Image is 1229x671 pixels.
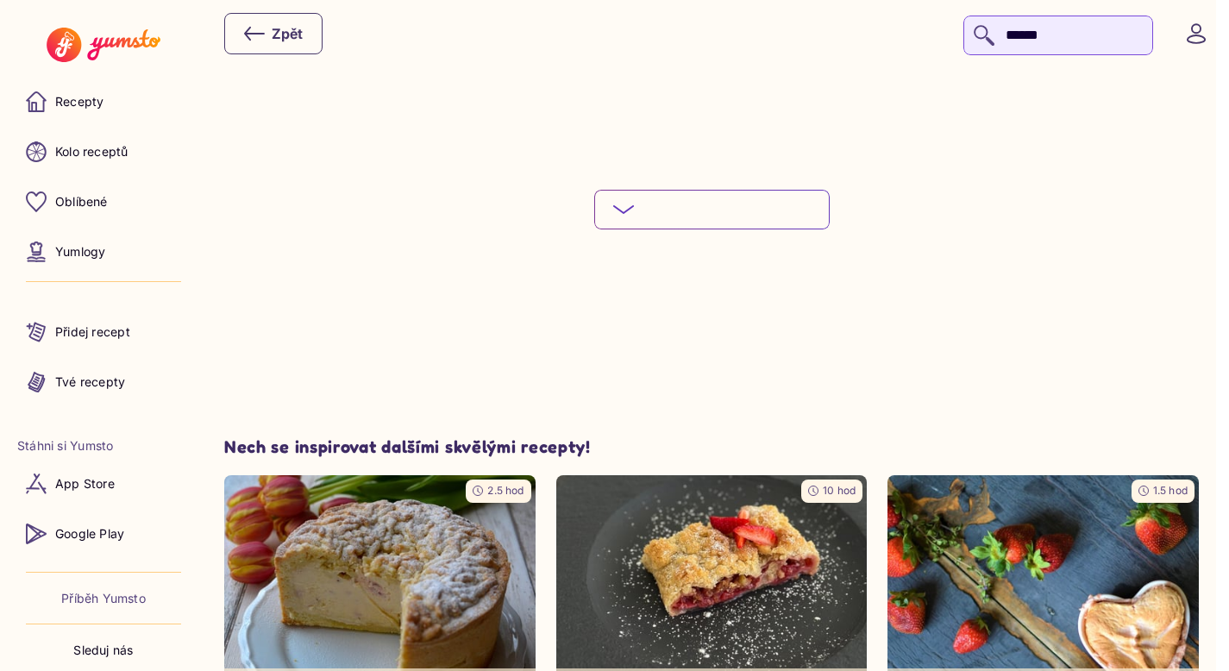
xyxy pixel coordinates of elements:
[1153,484,1188,497] span: 1.5 hod
[55,243,105,260] p: Yumlogy
[17,311,190,353] a: Přidej recept
[55,323,130,341] p: Přidej recept
[55,143,129,160] p: Kolo receptů
[55,525,124,542] p: Google Play
[17,361,190,403] a: Tvé recepty
[224,13,323,54] button: Zpět
[224,436,1199,458] h2: Nech se inspirovat dalšími skvělými recepty!
[47,28,160,62] img: Yumsto logo
[73,642,133,659] p: Sleduj nás
[17,81,190,122] a: Recepty
[55,373,125,391] p: Tvé recepty
[55,475,115,492] p: App Store
[61,590,146,607] a: Příběh Yumsto
[17,231,190,273] a: Yumlogy
[487,484,524,497] span: 2.5 hod
[17,131,190,172] a: Kolo receptů
[17,463,190,505] a: App Store
[244,23,303,44] div: Zpět
[55,193,108,210] p: Oblíbené
[823,484,856,497] span: 10 hod
[17,513,190,555] a: Google Play
[17,437,190,455] li: Stáhni si Yumsto
[17,181,190,223] a: Oblíbené
[55,93,103,110] p: Recepty
[594,190,830,229] button: Podívej se na celý postup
